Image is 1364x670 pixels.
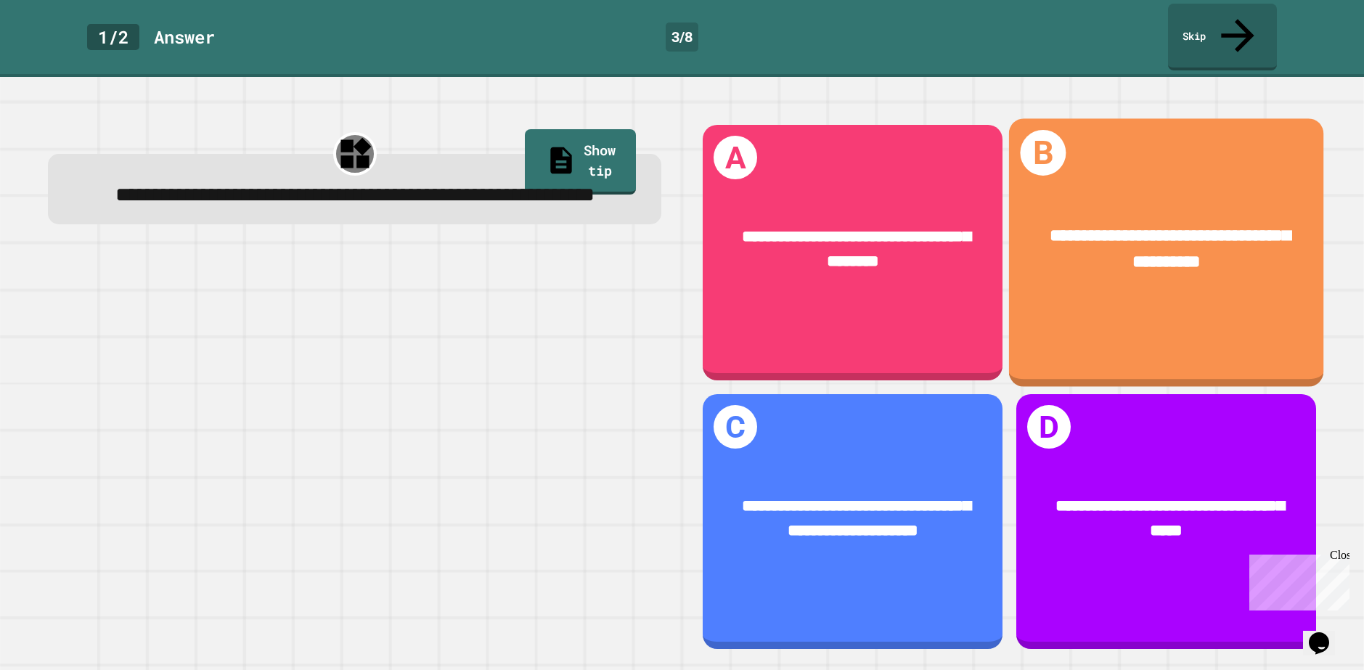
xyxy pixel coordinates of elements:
[1168,4,1277,70] a: Skip
[666,23,698,52] div: 3 / 8
[1027,405,1071,449] h1: D
[1303,612,1349,655] iframe: chat widget
[1020,130,1066,176] h1: B
[6,6,100,92] div: Chat with us now!Close
[525,129,637,195] a: Show tip
[1243,549,1349,610] iframe: chat widget
[714,405,757,449] h1: C
[154,24,215,50] div: Answer
[87,24,139,50] div: 1 / 2
[714,136,757,179] h1: A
